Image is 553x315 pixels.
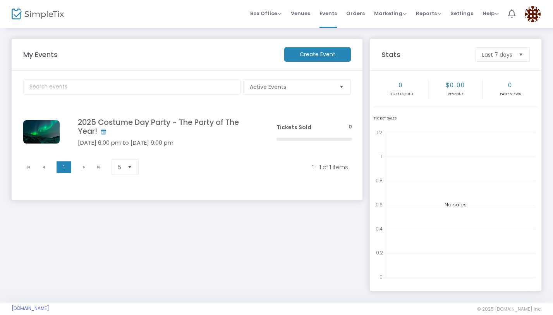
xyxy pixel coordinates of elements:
span: Last 7 days [482,51,512,59]
button: Select [336,80,347,94]
h2: $0.00 [429,81,482,89]
div: Data table [19,108,357,156]
p: Revenue [429,92,482,97]
span: Page 1 [57,161,71,173]
span: Venues [291,3,310,23]
img: img_lights.jpg [23,120,60,144]
span: 0 [349,123,352,131]
span: Active Events [250,83,333,91]
m-panel-title: My Events [19,49,280,60]
a: [DOMAIN_NAME] [12,305,49,312]
span: Reports [416,10,441,17]
div: No sales [374,127,538,282]
span: Orders [346,3,365,23]
div: Ticket Sales [374,116,538,121]
span: 5 [118,163,121,171]
span: Box Office [250,10,282,17]
m-button: Create Event [284,47,351,62]
m-panel-title: Stats [378,49,472,60]
button: Select [124,160,135,175]
span: Settings [450,3,473,23]
h4: 2025 Costume Day Party - The Party of The Year! [78,118,253,136]
p: Tickets sold [374,92,427,97]
span: Events [319,3,337,23]
span: Help [483,10,499,17]
h2: 0 [484,81,537,89]
h5: [DATE] 6:00 pm to [DATE] 9:00 pm [78,139,253,146]
p: Page Views [484,92,537,97]
h2: 0 [374,81,427,89]
kendo-pager-info: 1 - 1 of 1 items [153,163,348,171]
span: © 2025 [DOMAIN_NAME] Inc. [477,306,541,312]
button: Select [515,48,526,61]
span: Marketing [374,10,407,17]
input: Search events [23,79,240,95]
span: Tickets Sold [276,123,311,131]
